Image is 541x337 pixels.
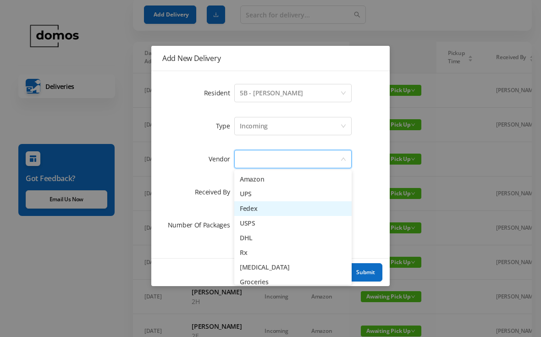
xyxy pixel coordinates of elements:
[195,188,235,196] label: Received By
[341,90,346,97] i: icon: down
[234,275,352,289] li: Groceries
[162,82,379,236] form: Add New Delivery
[234,216,352,231] li: USPS
[162,53,379,63] div: Add New Delivery
[234,201,352,216] li: Fedex
[341,123,346,130] i: icon: down
[341,156,346,163] i: icon: down
[349,263,382,282] button: Submit
[234,231,352,245] li: DHL
[234,172,352,187] li: Amazon
[216,122,235,130] label: Type
[234,187,352,201] li: UPS
[168,221,235,229] label: Number Of Packages
[204,88,235,97] label: Resident
[234,245,352,260] li: Rx
[240,117,268,135] div: Incoming
[240,84,303,102] div: 5B - Nicole Fishstein
[209,155,234,163] label: Vendor
[234,260,352,275] li: [MEDICAL_DATA]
